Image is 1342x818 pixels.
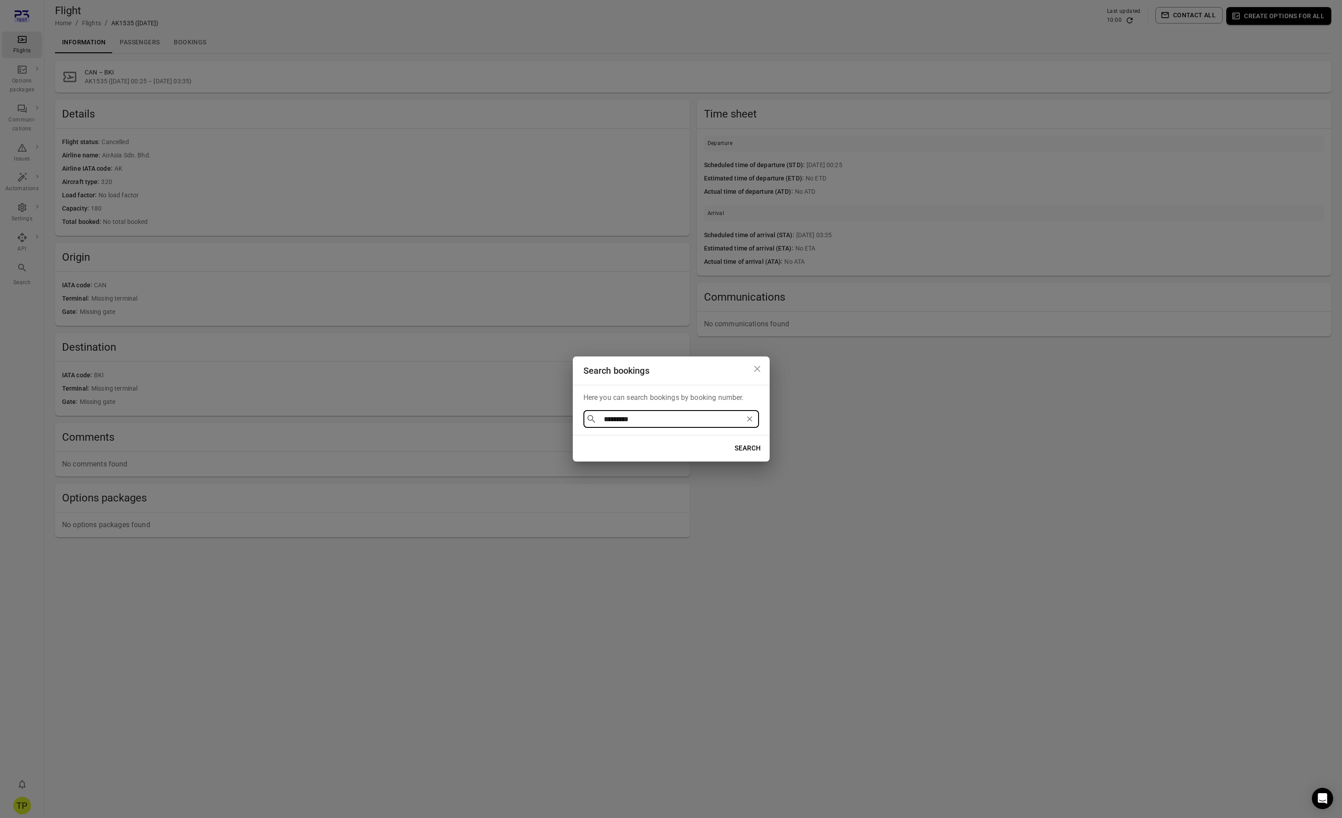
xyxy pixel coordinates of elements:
[583,392,759,403] p: Here you can search bookings by booking number.
[748,360,766,378] button: Close dialog
[730,439,766,458] button: Search
[743,413,756,425] button: Clear
[1312,788,1333,809] div: Open Intercom Messenger
[573,356,770,385] h2: Search bookings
